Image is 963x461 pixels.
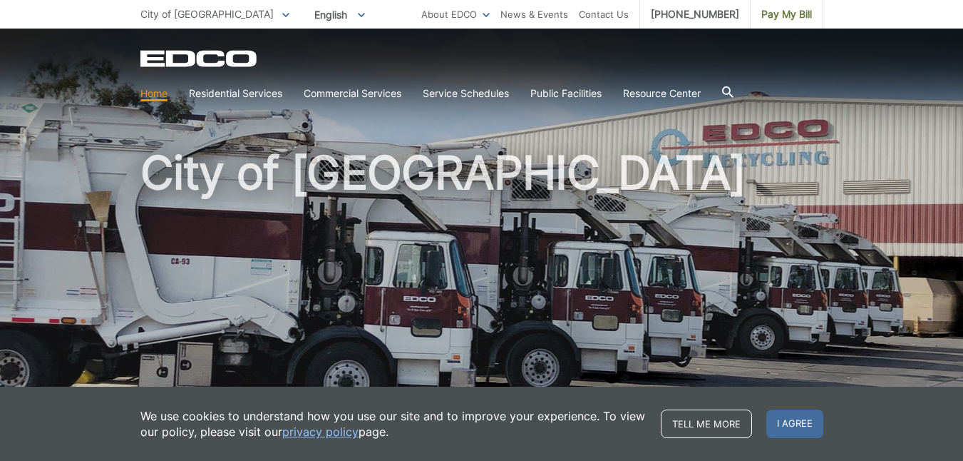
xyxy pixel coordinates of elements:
a: Commercial Services [304,86,401,101]
a: Home [140,86,168,101]
a: About EDCO [421,6,490,22]
p: We use cookies to understand how you use our site and to improve your experience. To view our pol... [140,408,647,440]
a: Residential Services [189,86,282,101]
span: English [304,3,376,26]
a: News & Events [500,6,568,22]
a: EDCD logo. Return to the homepage. [140,50,259,67]
a: Public Facilities [530,86,602,101]
a: Resource Center [623,86,701,101]
a: Tell me more [661,410,752,438]
span: Pay My Bill [761,6,812,22]
a: Contact Us [579,6,629,22]
a: privacy policy [282,424,359,440]
a: Service Schedules [423,86,509,101]
span: City of [GEOGRAPHIC_DATA] [140,8,274,20]
span: I agree [766,410,823,438]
